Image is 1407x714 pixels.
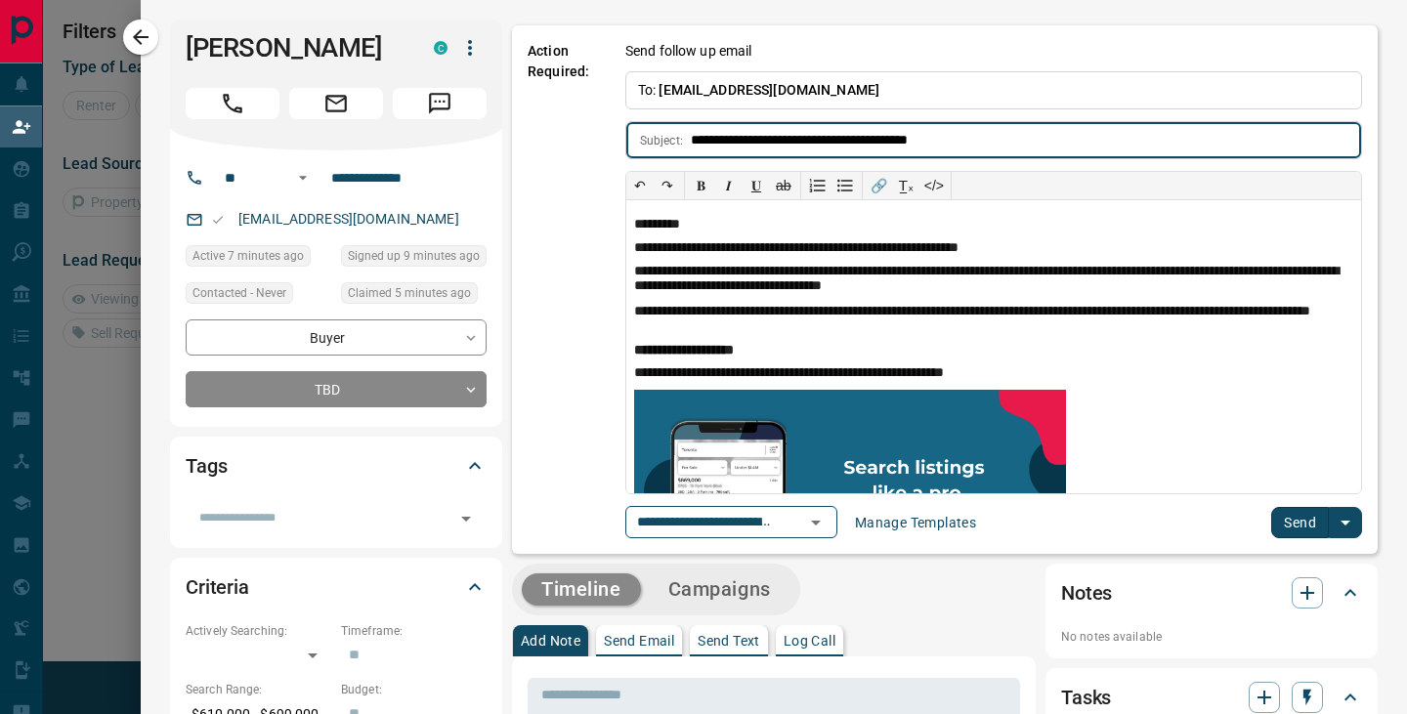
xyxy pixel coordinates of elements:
p: Send Text [698,634,760,648]
span: Email [289,88,383,119]
button: </> [920,172,948,199]
div: Tags [186,442,487,489]
div: TBD [186,371,487,407]
s: ab [776,178,791,193]
p: No notes available [1061,628,1362,646]
button: Timeline [522,573,641,606]
span: Active 7 minutes ago [192,246,304,266]
p: Add Note [521,634,580,648]
p: Search Range: [186,681,331,698]
svg: Email Valid [211,213,225,227]
h2: Tags [186,450,227,482]
h2: Tasks [1061,682,1111,713]
p: Log Call [784,634,835,648]
h2: Criteria [186,571,249,603]
button: 🔗 [866,172,893,199]
h2: Notes [1061,577,1112,609]
p: Send Email [604,634,674,648]
div: Buyer [186,319,487,356]
div: Tue Aug 12 2025 [341,245,487,273]
div: Tue Aug 12 2025 [341,282,487,310]
button: Open [291,166,315,189]
button: 𝐁 [688,172,715,199]
p: Actively Searching: [186,622,331,640]
span: Claimed 5 minutes ago [348,283,471,303]
p: Budget: [341,681,487,698]
img: search_like_a_pro.png [634,390,1066,578]
div: condos.ca [434,41,448,55]
div: Criteria [186,564,487,610]
span: Message [393,88,487,119]
span: [EMAIL_ADDRESS][DOMAIN_NAME] [659,82,879,98]
button: Bullet list [831,172,859,199]
button: 𝑰 [715,172,743,199]
p: Action Required: [528,41,596,538]
p: Send follow up email [625,41,752,62]
div: split button [1271,507,1362,538]
span: Signed up 9 minutes ago [348,246,480,266]
button: Send [1271,507,1329,538]
button: Manage Templates [843,507,988,538]
button: Open [802,509,830,536]
span: 𝐔 [751,178,761,193]
button: 𝐔 [743,172,770,199]
span: Call [186,88,279,119]
div: Tue Aug 12 2025 [186,245,331,273]
button: ab [770,172,797,199]
button: ↷ [654,172,681,199]
button: T̲ₓ [893,172,920,199]
button: Numbered list [804,172,831,199]
p: To: [625,71,1362,109]
span: Contacted - Never [192,283,286,303]
a: [EMAIL_ADDRESS][DOMAIN_NAME] [238,211,459,227]
p: Subject: [640,132,683,149]
button: Campaigns [649,573,790,606]
h1: [PERSON_NAME] [186,32,405,63]
button: ↶ [626,172,654,199]
button: Open [452,505,480,532]
p: Timeframe: [341,622,487,640]
div: Notes [1061,569,1362,616]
